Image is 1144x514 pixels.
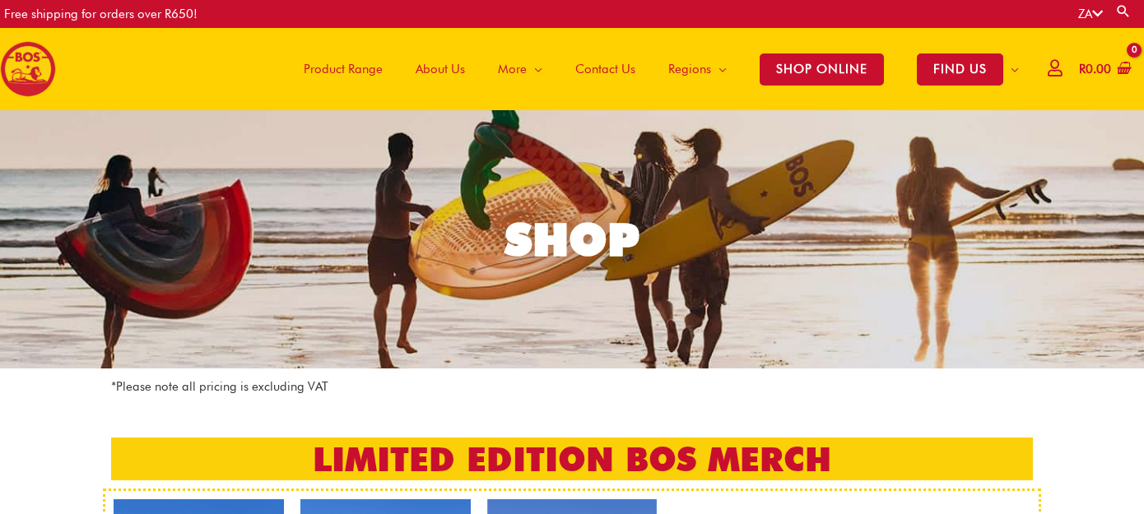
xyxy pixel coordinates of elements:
a: Contact Us [559,28,652,110]
a: About Us [399,28,481,110]
span: Regions [668,44,711,94]
a: ZA [1078,7,1103,21]
nav: Site Navigation [275,28,1035,110]
span: R [1079,62,1086,76]
a: Product Range [287,28,399,110]
h2: LIMITED EDITION BOS MERCH [111,438,1033,480]
span: FIND US [917,53,1003,86]
span: SHOP ONLINE [760,53,884,86]
p: *Please note all pricing is excluding VAT [111,377,1033,397]
a: SHOP ONLINE [743,28,900,110]
bdi: 0.00 [1079,62,1111,76]
a: Regions [652,28,743,110]
span: About Us [416,44,465,94]
span: Contact Us [575,44,635,94]
a: More [481,28,559,110]
a: Search button [1115,3,1132,19]
span: Product Range [304,44,383,94]
div: SHOP [505,217,639,262]
span: More [498,44,527,94]
a: View Shopping Cart, empty [1076,51,1132,88]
